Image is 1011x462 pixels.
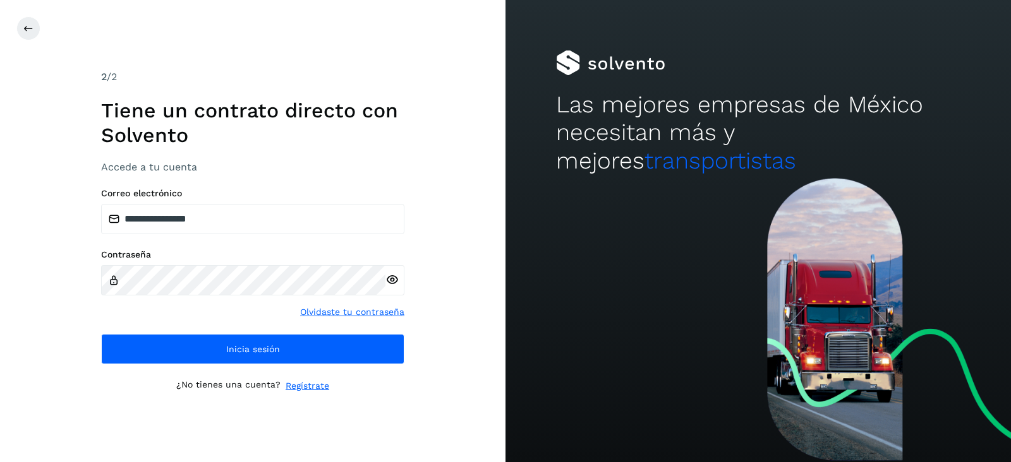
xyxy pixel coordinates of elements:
[286,379,329,393] a: Regístrate
[101,71,107,83] span: 2
[101,249,404,260] label: Contraseña
[176,379,281,393] p: ¿No tienes una cuenta?
[556,91,960,175] h2: Las mejores empresas de México necesitan más y mejores
[101,334,404,364] button: Inicia sesión
[101,188,404,199] label: Correo electrónico
[300,305,404,319] a: Olvidaste tu contraseña
[226,345,280,353] span: Inicia sesión
[645,147,796,174] span: transportistas
[101,161,404,173] h3: Accede a tu cuenta
[101,69,404,85] div: /2
[101,98,404,147] h1: Tiene un contrato directo con Solvento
